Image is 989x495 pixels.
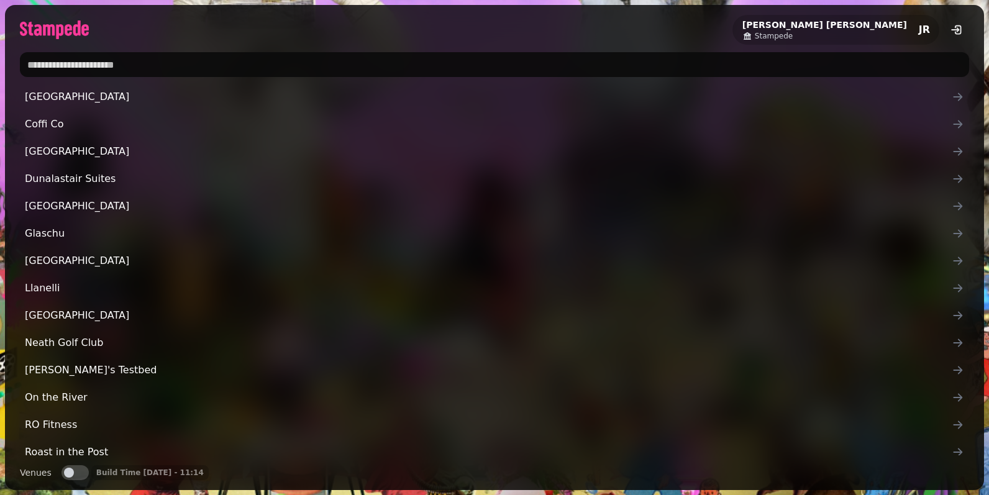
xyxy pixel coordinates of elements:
[755,31,793,41] span: Stampede
[20,440,969,465] a: Roast in the Post
[20,84,969,109] a: [GEOGRAPHIC_DATA]
[20,166,969,191] a: Dunalastair Suites
[25,89,952,104] span: [GEOGRAPHIC_DATA]
[25,199,952,214] span: [GEOGRAPHIC_DATA]
[25,253,952,268] span: [GEOGRAPHIC_DATA]
[25,390,952,405] span: On the River
[944,17,969,42] button: logout
[25,308,952,323] span: [GEOGRAPHIC_DATA]
[20,20,89,39] img: logo
[25,226,952,241] span: Glaschu
[742,19,907,31] h2: [PERSON_NAME] [PERSON_NAME]
[20,194,969,219] a: [GEOGRAPHIC_DATA]
[20,248,969,273] a: [GEOGRAPHIC_DATA]
[20,139,969,164] a: [GEOGRAPHIC_DATA]
[20,330,969,355] a: Neath Golf Club
[96,468,204,478] p: Build Time [DATE] - 11:14
[20,385,969,410] a: On the River
[919,25,930,35] span: JR
[20,465,52,480] label: Venues
[25,117,952,132] span: Coffi Co
[20,221,969,246] a: Glaschu
[742,31,907,41] a: Stampede
[25,417,952,432] span: RO Fitness
[20,358,969,383] a: [PERSON_NAME]'s Testbed
[25,171,952,186] span: Dunalastair Suites
[20,276,969,301] a: Llanelli
[25,335,952,350] span: Neath Golf Club
[25,281,952,296] span: Llanelli
[25,445,952,460] span: Roast in the Post
[25,144,952,159] span: [GEOGRAPHIC_DATA]
[20,303,969,328] a: [GEOGRAPHIC_DATA]
[25,363,952,378] span: [PERSON_NAME]'s Testbed
[20,412,969,437] a: RO Fitness
[20,112,969,137] a: Coffi Co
